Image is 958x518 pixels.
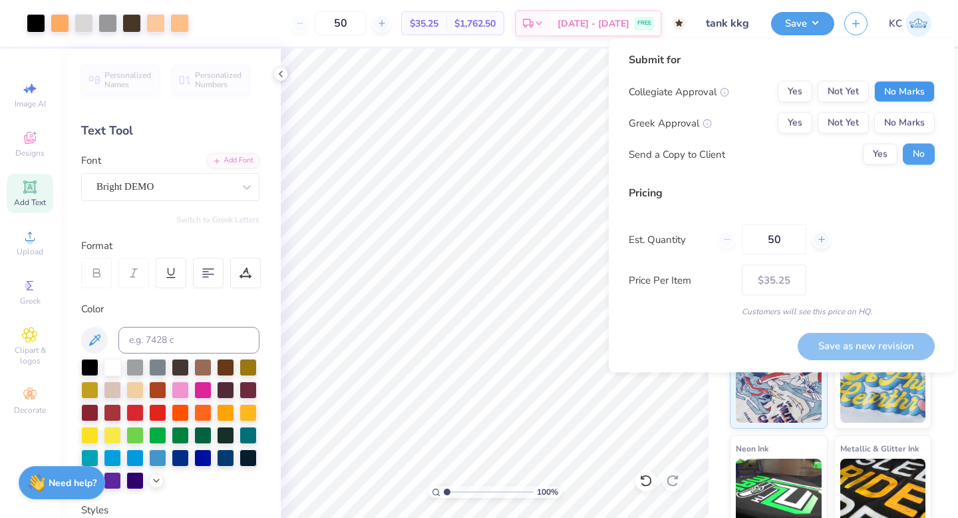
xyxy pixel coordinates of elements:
span: FREE [637,19,651,28]
span: KC [889,16,902,31]
div: Collegiate Approval [629,84,729,99]
div: Color [81,302,259,317]
span: Image AI [15,99,46,109]
span: $1,762.50 [454,17,496,31]
div: Submit for [629,52,935,68]
span: Metallic & Glitter Ink [840,441,919,455]
input: Untitled Design [696,10,761,37]
button: Switch to Greek Letters [176,214,259,225]
button: No [903,144,935,165]
span: Personalized Names [104,71,152,89]
span: [DATE] - [DATE] [558,17,629,31]
div: Add Font [207,153,259,168]
button: Yes [778,81,812,103]
span: Clipart & logos [7,345,53,366]
input: e.g. 7428 c [118,327,259,354]
label: Est. Quantity [629,232,708,247]
button: Yes [778,113,812,134]
div: Styles [81,503,259,518]
span: Neon Ink [736,441,768,455]
button: No Marks [874,81,935,103]
span: 100 % [537,486,558,498]
img: Puff Ink [840,356,926,423]
button: Save [771,12,834,35]
label: Price Per Item [629,272,732,288]
span: $35.25 [410,17,438,31]
span: Decorate [14,405,46,415]
button: No Marks [874,113,935,134]
img: Kaitlyn Carruth [905,11,931,37]
span: Add Text [14,197,46,208]
button: Not Yet [818,113,869,134]
label: Font [81,153,101,168]
button: Not Yet [818,81,869,103]
div: Text Tool [81,122,259,140]
button: Yes [863,144,897,165]
div: Customers will see this price on HQ. [629,306,935,318]
input: – – [742,224,806,255]
a: KC [889,11,931,37]
div: Send a Copy to Client [629,146,725,162]
div: Format [81,238,261,254]
span: Designs [15,148,45,158]
div: Pricing [629,185,935,201]
span: Greek [20,296,41,306]
div: Greek Approval [629,115,712,130]
span: Upload [17,246,43,257]
img: Standard [736,356,822,423]
span: Personalized Numbers [195,71,242,89]
input: – – [315,11,367,35]
strong: Need help? [49,477,96,489]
